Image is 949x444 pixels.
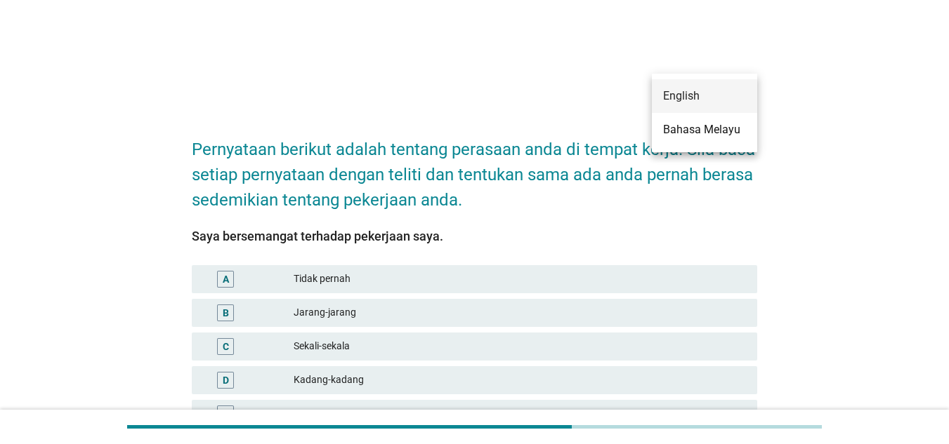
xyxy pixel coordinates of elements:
[223,271,229,286] div: A
[294,304,746,321] div: Jarang-jarang
[294,338,746,355] div: Sekali-sekala
[223,339,229,354] div: C
[223,305,229,320] div: B
[192,227,757,245] div: Saya bersemangat terhadap pekerjaan saya.
[294,271,746,288] div: Tidak pernah
[663,121,746,138] div: Bahasa Melayu
[294,405,746,422] div: Kerap
[223,406,228,421] div: E
[663,88,746,105] div: English
[294,372,746,389] div: Kadang-kadang
[192,123,757,213] h2: Pernyataan berikut adalah tentang perasaan anda di tempat kerja. Sila baca setiap pernyataan deng...
[223,372,229,387] div: D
